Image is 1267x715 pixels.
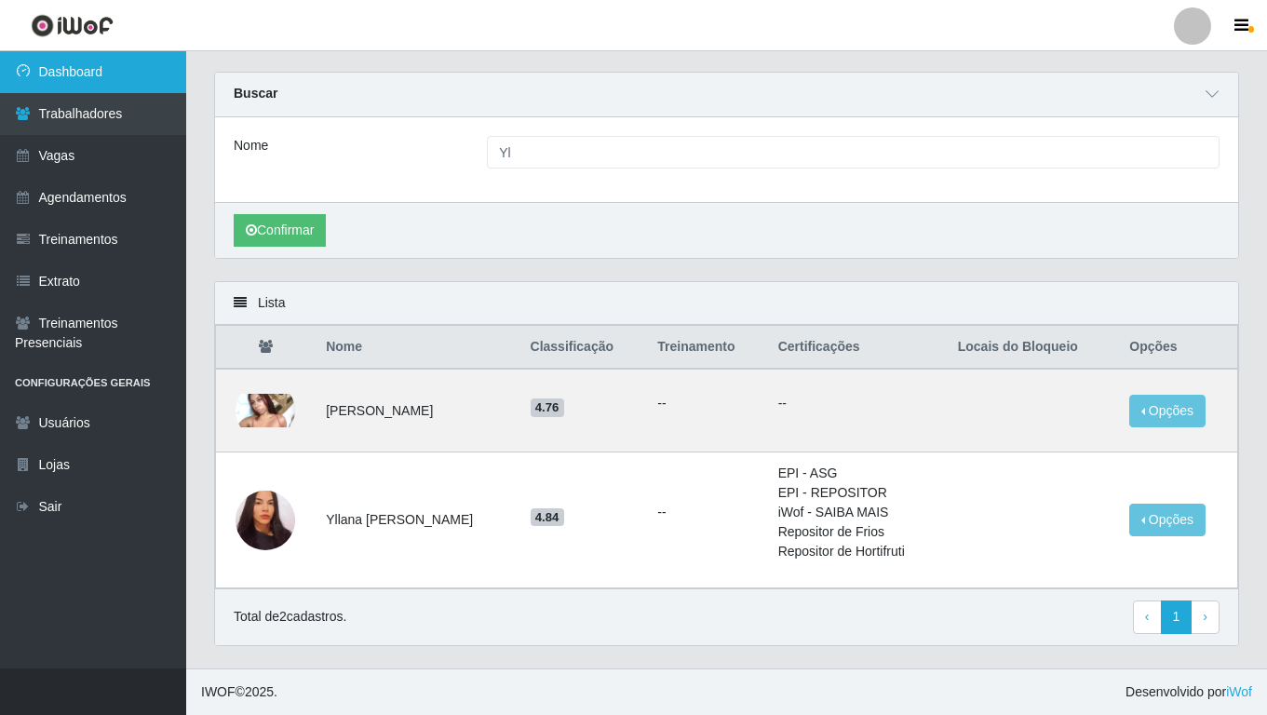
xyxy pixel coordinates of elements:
span: IWOF [201,684,236,699]
label: Nome [234,136,268,155]
span: 4.76 [531,398,564,417]
img: 1749651923069.jpeg [236,394,295,427]
span: Desenvolvido por [1125,682,1252,702]
th: Treinamento [646,326,766,370]
ul: -- [657,394,755,413]
a: iWof [1226,684,1252,699]
span: © 2025 . [201,682,277,702]
input: Digite o Nome... [487,136,1220,169]
th: Classificação [519,326,647,370]
li: Repositor de Frios [778,522,936,542]
a: Previous [1133,600,1162,634]
th: Nome [315,326,519,370]
a: Next [1191,600,1220,634]
p: -- [778,394,936,413]
th: Opções [1118,326,1237,370]
img: 1655824719920.jpeg [236,488,295,552]
li: iWof - SAIBA MAIS [778,503,936,522]
li: EPI - ASG [778,464,936,483]
ul: -- [657,503,755,522]
li: EPI - REPOSITOR [778,483,936,503]
th: Locais do Bloqueio [947,326,1119,370]
strong: Buscar [234,86,277,101]
p: Total de 2 cadastros. [234,607,346,627]
th: Certificações [767,326,947,370]
td: [PERSON_NAME] [315,369,519,452]
button: Confirmar [234,214,326,247]
span: ‹ [1145,609,1150,624]
button: Opções [1129,395,1206,427]
td: Yllana [PERSON_NAME] [315,452,519,588]
a: 1 [1161,600,1193,634]
img: CoreUI Logo [31,14,114,37]
span: 4.84 [531,508,564,527]
span: › [1203,609,1207,624]
button: Opções [1129,504,1206,536]
nav: pagination [1133,600,1220,634]
li: Repositor de Hortifruti [778,542,936,561]
div: Lista [215,282,1238,325]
